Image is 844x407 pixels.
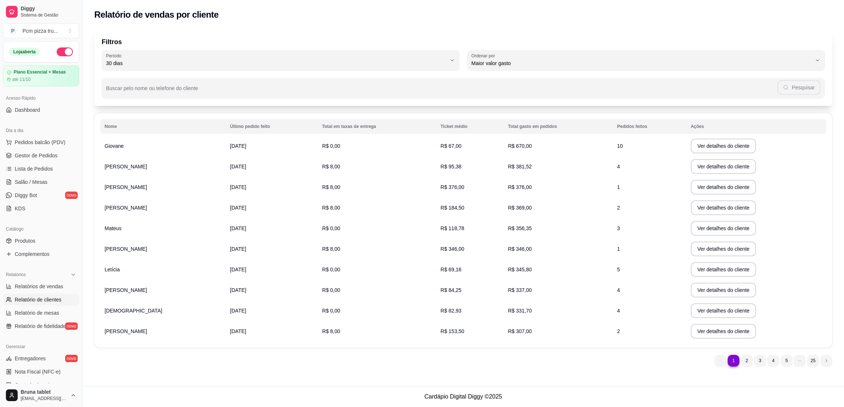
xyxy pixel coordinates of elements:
span: Gestor de Pedidos [15,152,57,159]
span: [DATE] [230,184,246,190]
label: Ordenar por [471,53,497,59]
span: R$ 376,00 [440,184,464,190]
span: 4 [617,287,620,293]
span: [DATE] [230,328,246,334]
span: 10 [617,143,623,149]
span: R$ 69,16 [440,267,461,272]
span: 5 [617,267,620,272]
span: R$ 331,70 [508,308,532,314]
span: 3 [617,225,620,231]
li: pagination item 3 [754,355,766,367]
span: R$ 8,00 [322,205,340,211]
span: Entregadores [15,355,46,362]
span: R$ 356,35 [508,225,532,231]
button: Pedidos balcão (PDV) [3,136,79,148]
button: Ver detalhes do cliente [691,324,756,339]
span: R$ 8,00 [322,328,340,334]
span: [DATE] [230,205,246,211]
a: Lista de Pedidos [3,163,79,175]
a: Relatório de mesas [3,307,79,319]
h2: Relatório de vendas por cliente [94,9,219,21]
a: Gestor de Pedidos [3,150,79,161]
button: Ordenar porMaior valor gasto [467,50,825,71]
li: pagination item 25 [807,355,819,367]
span: [DATE] [230,225,246,231]
span: Salão / Mesas [15,178,48,186]
span: R$ 0,00 [322,287,340,293]
span: 4 [617,308,620,314]
span: Mateus [105,225,122,231]
th: Pedidos feitos [613,119,686,134]
a: Diggy Botnovo [3,189,79,201]
a: Produtos [3,235,79,247]
th: Total em taxas de entrega [318,119,436,134]
span: Giovane [105,143,124,149]
th: Ações [686,119,826,134]
span: Maior valor gasto [471,60,812,67]
span: R$ 376,00 [508,184,532,190]
span: Relatório de clientes [15,296,61,303]
a: Relatórios de vendas [3,281,79,292]
span: Letícia [105,267,120,272]
span: Relatórios [6,272,26,278]
li: next page button [820,355,832,367]
span: Bruna tablet [21,389,67,396]
span: R$ 670,00 [508,143,532,149]
th: Último pedido feito [226,119,318,134]
span: KDS [15,205,25,212]
span: [PERSON_NAME] [105,184,147,190]
a: Complementos [3,248,79,260]
span: R$ 0,00 [322,225,340,231]
a: Salão / Mesas [3,176,79,188]
span: Dashboard [15,106,40,114]
a: Relatório de fidelidadenovo [3,320,79,332]
span: [DEMOGRAPHIC_DATA] [105,308,162,314]
span: R$ 369,00 [508,205,532,211]
div: Dia a dia [3,125,79,136]
span: R$ 82,93 [440,308,461,314]
span: [DATE] [230,287,246,293]
li: dots element [794,355,806,367]
button: Ver detalhes do cliente [691,200,756,215]
span: R$ 346,00 [508,246,532,252]
span: 2 [617,205,620,211]
nav: pagination navigation [711,351,836,370]
span: [DATE] [230,164,246,169]
span: Relatórios de vendas [15,283,63,290]
input: Buscar pelo nome ou telefone do cliente [106,88,777,95]
footer: Cardápio Digital Diggy © 2025 [82,386,844,407]
div: Pcm pizza tru ... [22,27,58,35]
span: Pedidos balcão (PDV) [15,139,66,146]
span: [PERSON_NAME] [105,287,147,293]
button: Ver detalhes do cliente [691,303,756,318]
span: R$ 84,25 [440,287,461,293]
span: Diggy Bot [15,192,37,199]
div: Gerenciar [3,341,79,353]
span: R$ 307,00 [508,328,532,334]
span: Nota Fiscal (NFC-e) [15,368,60,375]
span: R$ 0,00 [322,308,340,314]
span: 2 [617,328,620,334]
span: R$ 346,00 [440,246,464,252]
a: Nota Fiscal (NFC-e) [3,366,79,378]
span: R$ 153,50 [440,328,464,334]
li: pagination item 5 [781,355,792,367]
span: [PERSON_NAME] [105,205,147,211]
div: Acesso Rápido [3,92,79,104]
li: pagination item 4 [767,355,779,367]
div: Catálogo [3,223,79,235]
span: Relatório de fidelidade [15,322,66,330]
span: Produtos [15,237,35,244]
span: R$ 0,00 [322,143,340,149]
span: 4 [617,164,620,169]
span: 30 dias [106,60,446,67]
span: 1 [617,246,620,252]
li: pagination item 1 active [728,355,739,367]
a: Dashboard [3,104,79,116]
button: Select a team [3,24,79,38]
span: P [9,27,17,35]
a: DiggySistema de Gestão [3,3,79,21]
span: Controle de caixa [15,381,55,389]
article: até 11/10 [12,76,31,82]
a: Entregadoresnovo [3,353,79,364]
